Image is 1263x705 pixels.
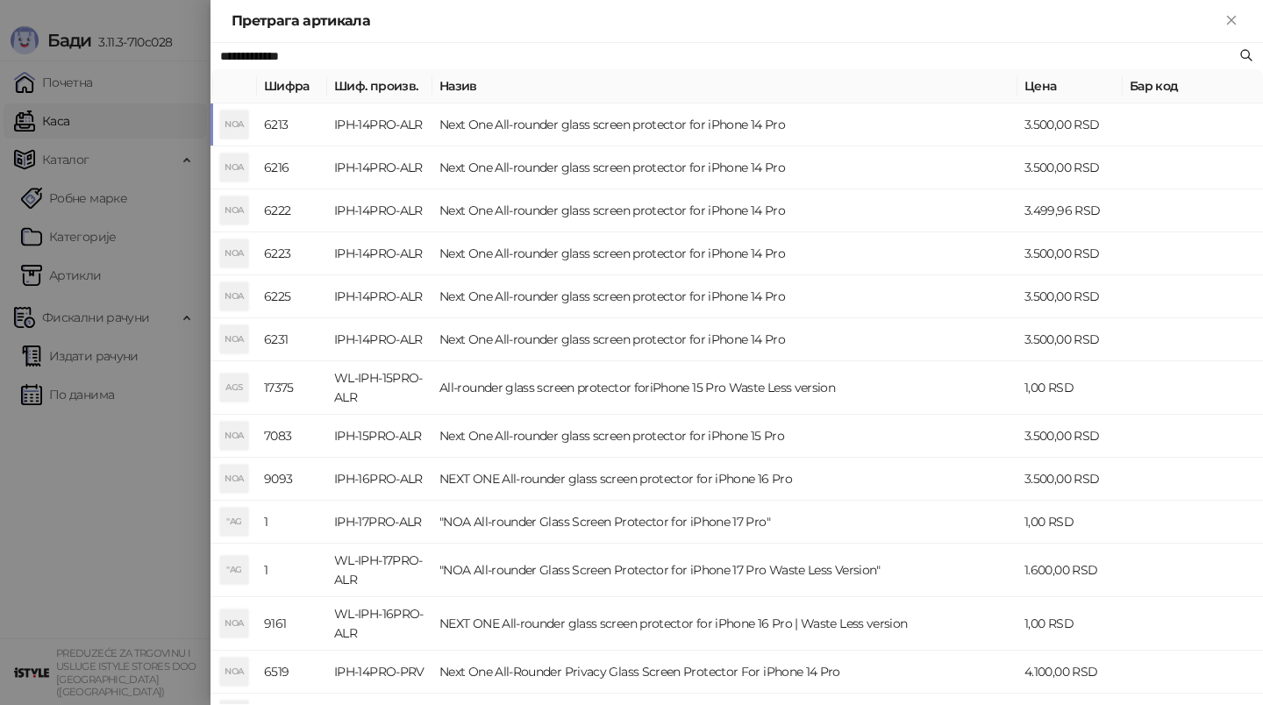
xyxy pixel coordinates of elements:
td: All-rounder glass screen protector foriPhone 15 Pro Waste Less version [432,361,1017,415]
td: 4.100,00 RSD [1017,651,1123,694]
div: NOA [220,609,248,637]
div: NOA [220,465,248,493]
td: Next One All-Rounder Privacy Glass Screen Protector For iPhone 14 Pro [432,651,1017,694]
td: IPH-14PRO-ALR [327,318,432,361]
div: NOA [220,282,248,310]
div: NOA [220,153,248,182]
td: NEXT ONE All-rounder glass screen protector for iPhone 16 Pro | Waste Less version [432,597,1017,651]
td: 1.600,00 RSD [1017,544,1123,597]
td: 6223 [257,232,327,275]
td: 3.499,96 RSD [1017,189,1123,232]
th: Шиф. произв. [327,69,432,103]
div: NOA [220,325,248,353]
td: WL-IPH-17PRO-ALR [327,544,432,597]
td: IPH-14PRO-ALR [327,103,432,146]
th: Цена [1017,69,1123,103]
td: IPH-14PRO-ALR [327,275,432,318]
button: Close [1221,11,1242,32]
td: 3.500,00 RSD [1017,146,1123,189]
td: IPH-14PRO-ALR [327,146,432,189]
td: 6519 [257,651,327,694]
td: "NOA All-rounder Glass Screen Protector for iPhone 17 Pro Waste Less Version" [432,544,1017,597]
td: 1,00 RSD [1017,597,1123,651]
td: WL-IPH-16PRO- ALR [327,597,432,651]
td: IPH-14PRO-ALR [327,232,432,275]
td: 6231 [257,318,327,361]
td: 7083 [257,415,327,458]
td: 3.500,00 RSD [1017,103,1123,146]
td: 9161 [257,597,327,651]
td: IPH-14PRO-PRV [327,651,432,694]
div: "AG [220,508,248,536]
div: NOA [220,422,248,450]
div: AGS [220,374,248,402]
td: IPH-16PRO-ALR [327,458,432,501]
td: 1 [257,544,327,597]
td: IPH-14PRO-ALR [327,189,432,232]
div: Претрага артикала [232,11,1221,32]
td: Next One All-rounder glass screen protector for iPhone 14 Pro [432,189,1017,232]
th: Шифра [257,69,327,103]
td: Next One All-rounder glass screen protector for iPhone 14 Pro [432,146,1017,189]
td: 17375 [257,361,327,415]
div: NOA [220,658,248,686]
td: Next One All-rounder glass screen protector for iPhone 14 Pro [432,275,1017,318]
td: 3.500,00 RSD [1017,232,1123,275]
td: IPH-17PRO-ALR [327,501,432,544]
div: NOA [220,239,248,267]
td: 6213 [257,103,327,146]
div: NOA [220,196,248,224]
td: 1,00 RSD [1017,501,1123,544]
th: Бар код [1123,69,1263,103]
div: "AG [220,556,248,584]
td: NEXT ONE All-rounder glass screen protector for iPhone 16 Pro [432,458,1017,501]
td: 3.500,00 RSD [1017,275,1123,318]
div: NOA [220,110,248,139]
td: 6222 [257,189,327,232]
td: 9093 [257,458,327,501]
td: IPH-15PRO-ALR [327,415,432,458]
td: Next One All-rounder glass screen protector for iPhone 15 Pro [432,415,1017,458]
td: 3.500,00 RSD [1017,318,1123,361]
td: 3.500,00 RSD [1017,415,1123,458]
td: Next One All-rounder glass screen protector for iPhone 14 Pro [432,318,1017,361]
td: 1 [257,501,327,544]
td: Next One All-rounder glass screen protector for iPhone 14 Pro [432,232,1017,275]
th: Назив [432,69,1017,103]
td: "NOA All-rounder Glass Screen Protector for iPhone 17 Pro" [432,501,1017,544]
td: 3.500,00 RSD [1017,458,1123,501]
td: WL-IPH-15PRO-ALR [327,361,432,415]
td: 6225 [257,275,327,318]
td: 6216 [257,146,327,189]
td: Next One All-rounder glass screen protector for iPhone 14 Pro [432,103,1017,146]
td: 1,00 RSD [1017,361,1123,415]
